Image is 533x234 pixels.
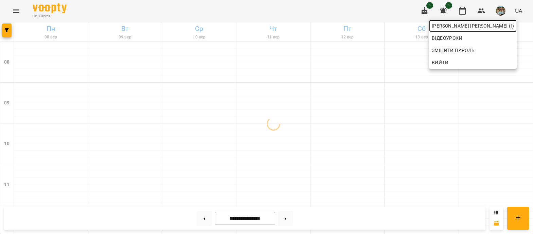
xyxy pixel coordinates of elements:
span: Відеоуроки [432,34,462,42]
a: Відеоуроки [429,32,465,44]
button: Вийти [429,56,517,69]
span: [PERSON_NAME] [PERSON_NAME] (і) [432,22,514,30]
span: Вийти [432,58,448,67]
span: Змінити пароль [432,46,514,54]
a: [PERSON_NAME] [PERSON_NAME] (і) [429,20,517,32]
a: Змінити пароль [429,44,517,56]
